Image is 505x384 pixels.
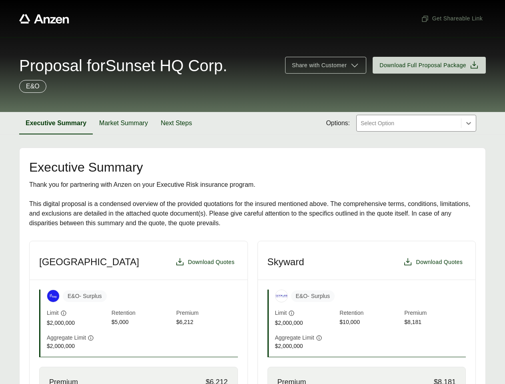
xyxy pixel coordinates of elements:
span: Get Shareable Link [421,14,483,23]
span: $10,000 [339,318,401,327]
span: Proposal for Sunset HQ Corp. [19,58,227,74]
button: Download Quotes [400,254,466,270]
span: $2,000,000 [275,319,337,327]
span: $2,000,000 [47,319,108,327]
span: $8,181 [404,318,466,327]
h3: [GEOGRAPHIC_DATA] [39,256,139,268]
span: Premium [176,309,238,318]
span: $2,000,000 [47,342,108,350]
a: Anzen website [19,14,69,24]
span: E&O - Surplus [291,290,335,302]
span: Limit [47,309,59,317]
button: Market Summary [93,112,154,134]
span: Download Quotes [416,258,463,266]
span: $5,000 [112,318,173,327]
button: Share with Customer [285,57,366,74]
button: Next Steps [154,112,198,134]
img: Skyward [275,290,287,302]
span: $6,212 [176,318,238,327]
button: Download Quotes [172,254,238,270]
button: Get Shareable Link [418,11,486,26]
img: At-Bay [47,290,59,302]
span: Retention [339,309,401,318]
span: Share with Customer [292,61,347,70]
span: Retention [112,309,173,318]
span: Download Quotes [188,258,235,266]
div: Thank you for partnering with Anzen on your Executive Risk insurance program. This digital propos... [29,180,476,228]
span: Options: [326,118,350,128]
span: E&O - Surplus [63,290,107,302]
span: Limit [275,309,287,317]
span: Aggregate Limit [47,334,86,342]
h2: Executive Summary [29,161,476,174]
span: Download Full Proposal Package [379,61,466,70]
button: Download Full Proposal Package [373,57,486,74]
span: Aggregate Limit [275,334,314,342]
span: Premium [404,309,466,318]
p: E&O [26,82,40,91]
button: Executive Summary [19,112,93,134]
span: $2,000,000 [275,342,337,350]
h3: Skyward [267,256,304,268]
